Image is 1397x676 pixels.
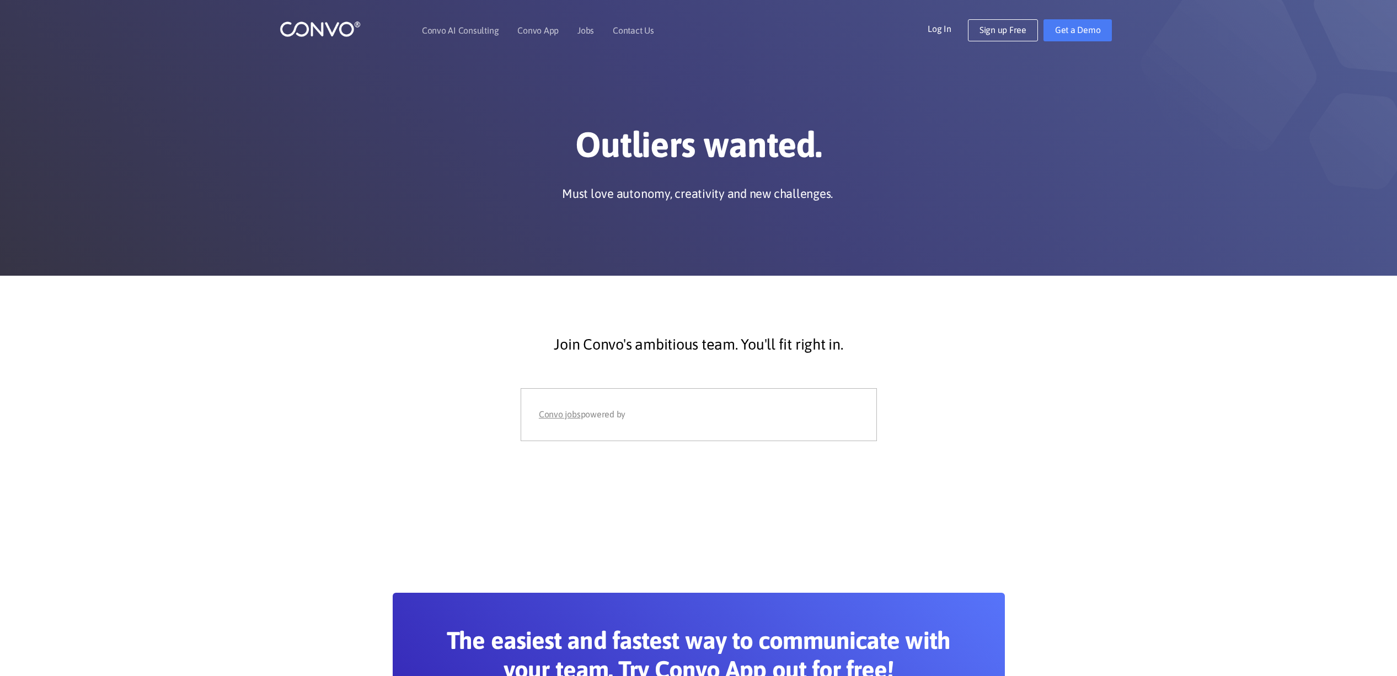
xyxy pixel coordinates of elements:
[280,20,361,37] img: logo_1.png
[562,185,833,202] p: Must love autonomy, creativity and new challenges.
[517,26,559,35] a: Convo App
[968,19,1038,41] a: Sign up Free
[613,26,654,35] a: Contact Us
[577,26,594,35] a: Jobs
[1043,19,1112,41] a: Get a Demo
[539,406,858,423] div: powered by
[422,26,499,35] a: Convo AI Consulting
[401,331,997,358] p: Join Convo's ambitious team. You'll fit right in.
[393,124,1005,174] h1: Outliers wanted.
[539,406,581,423] a: Convo jobs
[928,19,968,37] a: Log In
